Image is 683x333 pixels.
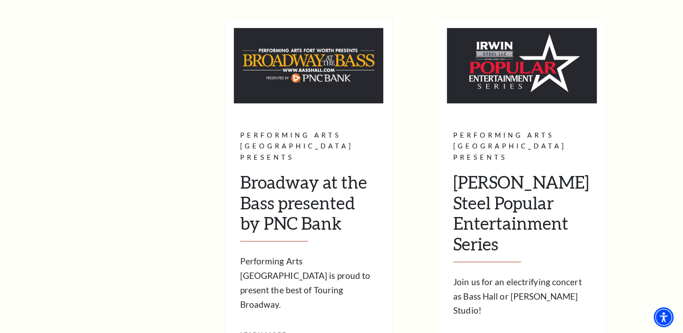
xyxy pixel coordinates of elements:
[453,130,590,164] p: Performing Arts [GEOGRAPHIC_DATA] Presents
[447,28,597,103] img: Performing Arts Fort Worth Presents
[234,28,384,103] img: Performing Arts Fort Worth Presents
[240,172,377,241] h2: Broadway at the Bass presented by PNC Bank
[654,307,674,327] div: Accessibility Menu
[240,130,377,164] p: Performing Arts [GEOGRAPHIC_DATA] Presents
[453,275,590,318] p: Join us for an electrifying concert as Bass Hall or [PERSON_NAME] Studio!
[240,254,377,312] p: Performing Arts [GEOGRAPHIC_DATA] is proud to present the best of Touring Broadway.
[453,172,590,262] h2: [PERSON_NAME] Steel Popular Entertainment Series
